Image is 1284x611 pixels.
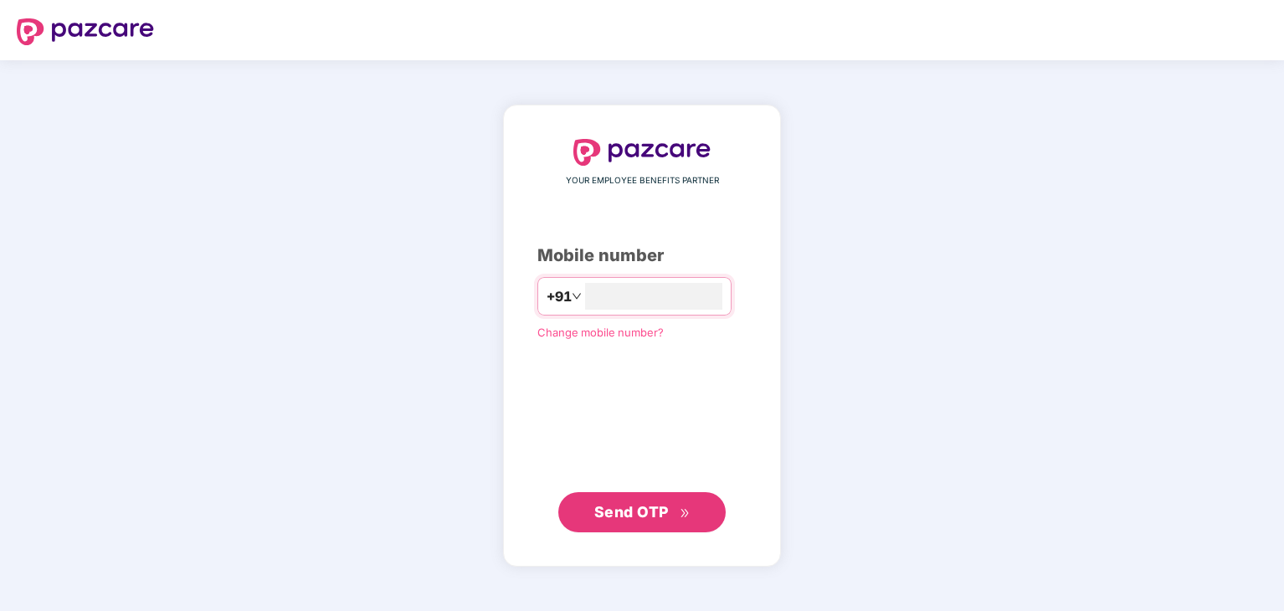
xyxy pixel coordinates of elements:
[537,326,664,339] a: Change mobile number?
[547,286,572,307] span: +91
[566,174,719,187] span: YOUR EMPLOYEE BENEFITS PARTNER
[558,492,726,532] button: Send OTPdouble-right
[594,503,669,521] span: Send OTP
[17,18,154,45] img: logo
[572,291,582,301] span: down
[573,139,711,166] img: logo
[537,243,747,269] div: Mobile number
[680,508,691,519] span: double-right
